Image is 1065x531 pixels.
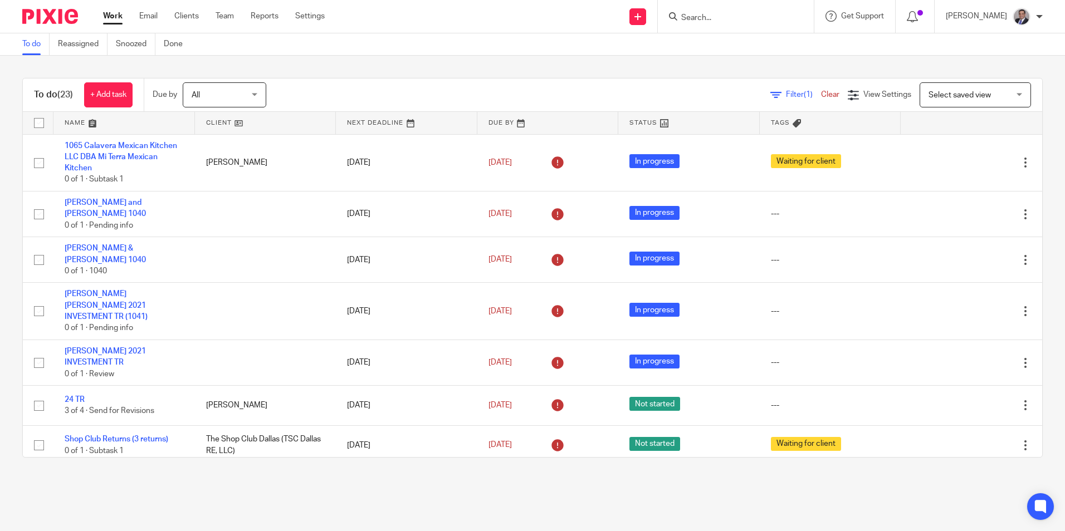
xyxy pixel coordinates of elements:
a: Settings [295,11,325,22]
span: In progress [629,154,680,168]
a: [PERSON_NAME] & [PERSON_NAME] 1040 [65,244,146,263]
a: Shop Club Returns (3 returns) [65,435,168,443]
span: (23) [57,90,73,99]
span: Waiting for client [771,154,841,168]
span: All [192,91,200,99]
span: 3 of 4 · Send for Revisions [65,407,154,415]
td: [DATE] [336,386,477,425]
span: Select saved view [929,91,991,99]
a: Work [103,11,123,22]
div: --- [771,208,890,219]
span: Waiting for client [771,437,841,451]
span: [DATE] [488,307,512,315]
a: Email [139,11,158,22]
td: [DATE] [336,283,477,340]
a: + Add task [84,82,133,107]
a: 24 TR [65,396,85,404]
a: Team [216,11,234,22]
span: View Settings [863,91,911,99]
td: [DATE] [336,237,477,283]
div: --- [771,357,890,368]
div: --- [771,254,890,265]
td: [DATE] [336,425,477,465]
a: Reports [251,11,279,22]
span: 0 of 1 · Pending info [65,324,133,332]
span: Filter [786,91,821,99]
td: [DATE] [336,134,477,191]
span: 0 of 1 · Review [65,370,114,378]
span: 0 of 1 · Subtask 1 [65,176,124,184]
span: [DATE] [488,256,512,264]
a: [PERSON_NAME] 2021 INVESTMENT TR [65,347,146,366]
span: In progress [629,303,680,317]
input: Search [680,13,780,23]
a: Snoozed [116,33,155,55]
span: [DATE] [488,441,512,449]
a: 1065 Calavera Mexican Kitchen LLC DBA Mi Terra Mexican Kitchen [65,142,177,173]
a: [PERSON_NAME] and [PERSON_NAME] 1040 [65,199,146,218]
span: Not started [629,437,680,451]
a: Done [164,33,191,55]
span: Tags [771,120,790,126]
a: [PERSON_NAME] [PERSON_NAME] 2021 INVESTMENT TR (1041) [65,290,148,321]
span: In progress [629,252,680,265]
span: [DATE] [488,210,512,218]
span: [DATE] [488,358,512,366]
span: (1) [804,91,813,99]
span: 0 of 1 · Subtask 1 [65,447,124,455]
span: Get Support [841,12,884,20]
a: Clear [821,91,839,99]
a: To do [22,33,50,55]
td: [PERSON_NAME] [195,386,336,425]
td: [DATE] [336,340,477,385]
div: --- [771,400,890,411]
p: Due by [153,89,177,100]
span: Not started [629,397,680,411]
td: [PERSON_NAME] [195,134,336,191]
span: [DATE] [488,159,512,166]
img: thumbnail_IMG_0720.jpg [1013,8,1030,26]
a: Reassigned [58,33,108,55]
span: 0 of 1 · 1040 [65,267,107,275]
span: 0 of 1 · Pending info [65,222,133,229]
a: Clients [174,11,199,22]
span: In progress [629,206,680,220]
td: [DATE] [336,191,477,237]
h1: To do [34,89,73,101]
td: The Shop Club Dallas (TSC Dallas RE, LLC) [195,425,336,465]
img: Pixie [22,9,78,24]
span: In progress [629,355,680,368]
p: [PERSON_NAME] [946,11,1007,22]
span: [DATE] [488,401,512,409]
div: --- [771,306,890,317]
